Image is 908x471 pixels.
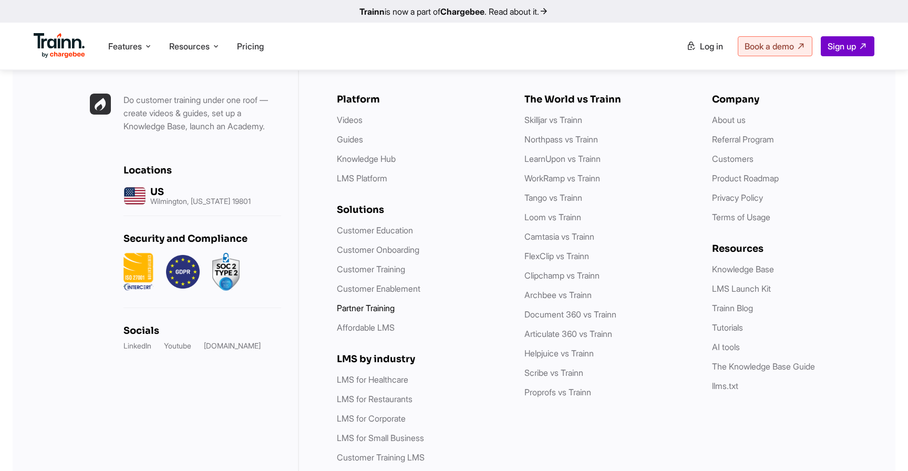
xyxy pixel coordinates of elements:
[123,94,281,133] p: Do customer training under one roof — create videos & guides, set up a Knowledge Base, launch an ...
[123,253,153,291] img: ISO
[712,381,738,391] a: llms.txt
[440,6,484,17] b: Chargebee
[700,41,723,52] span: Log in
[337,173,387,183] a: LMS Platform
[745,41,794,52] span: Book a demo
[524,251,589,261] a: FlexClip vs Trainn
[123,165,281,176] h6: Locations
[712,342,740,352] a: AI tools
[237,41,264,52] a: Pricing
[712,322,743,333] a: Tutorials
[123,341,151,351] a: LinkedIn
[337,433,424,443] a: LMS for Small Business
[712,134,774,145] a: Referral Program
[337,264,405,274] a: Customer Training
[337,374,408,385] a: LMS for Healthcare
[712,94,879,105] h6: Company
[524,231,594,242] a: Camtasia vs Trainn
[337,303,395,313] a: Partner Training
[212,253,240,291] img: soc2
[337,283,420,294] a: Customer Enablement
[712,192,763,203] a: Privacy Policy
[169,40,210,52] span: Resources
[337,353,503,365] h6: LMS by industry
[712,264,774,274] a: Knowledge Base
[359,6,385,17] b: Trainn
[204,341,261,351] a: [DOMAIN_NAME]
[524,367,583,378] a: Scribe vs Trainn
[337,394,412,404] a: LMS for Restaurants
[164,341,191,351] a: Youtube
[821,36,874,56] a: Sign up
[524,270,600,281] a: Clipchamp vs Trainn
[337,244,419,255] a: Customer Onboarding
[337,204,503,216] h6: Solutions
[337,452,425,463] a: Customer Training LMS
[337,115,363,125] a: Videos
[524,192,582,203] a: Tango vs Trainn
[524,309,616,320] a: Document 360 vs Trainn
[150,186,251,198] h6: US
[712,212,770,222] a: Terms of Usage
[90,94,111,115] img: Trainn | everything under one roof
[34,33,85,58] img: Trainn Logo
[680,37,729,56] a: Log in
[337,322,395,333] a: Affordable LMS
[712,283,771,294] a: LMS Launch Kit
[524,212,581,222] a: Loom vs Trainn
[123,233,281,244] h6: Security and Compliance
[337,413,406,424] a: LMS for Corporate
[524,115,582,125] a: Skilljar vs Trainn
[712,153,754,164] a: Customers
[150,198,251,205] p: Wilmington, [US_STATE] 19801
[337,134,363,145] a: Guides
[712,243,879,254] h6: Resources
[712,115,746,125] a: About us
[123,185,146,207] img: us headquarters
[524,94,691,105] h6: The World vs Trainn
[337,153,396,164] a: Knowledge Hub
[828,41,856,52] span: Sign up
[166,253,200,291] img: GDPR.png
[855,421,908,471] iframe: Chat Widget
[524,153,601,164] a: LearnUpon vs Trainn
[712,173,779,183] a: Product Roadmap
[337,225,413,236] a: Customer Education
[712,303,753,313] a: Trainn Blog
[524,134,598,145] a: Northpass vs Trainn
[524,387,591,397] a: Proprofs vs Trainn
[524,348,594,359] a: Helpjuice vs Trainn
[108,40,142,52] span: Features
[524,173,600,183] a: WorkRamp vs Trainn
[524,329,612,339] a: Articulate 360 vs Trainn
[738,36,812,56] a: Book a demo
[524,290,592,300] a: Archbee vs Trainn
[712,361,815,372] a: The Knowledge Base Guide
[123,325,281,336] h6: Socials
[337,94,503,105] h6: Platform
